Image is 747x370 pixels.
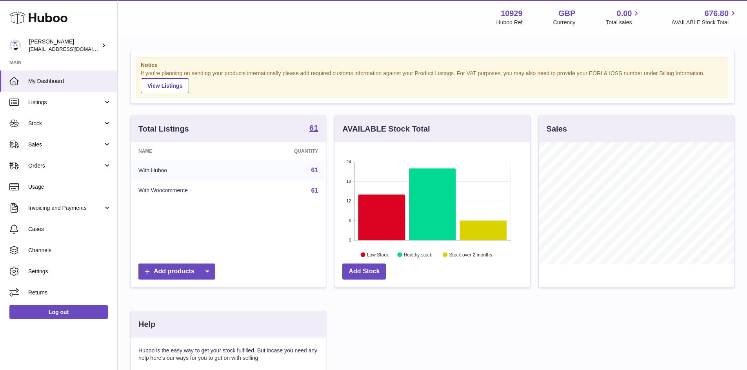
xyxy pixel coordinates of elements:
span: [EMAIL_ADDRESS][DOMAIN_NAME] [29,46,115,52]
td: With Huboo [131,160,252,180]
div: If you're planning on sending your products internationally please add required customs informati... [141,70,724,93]
span: Invoicing and Payments [28,204,103,212]
strong: 61 [309,124,318,132]
div: Huboo Ref [496,19,523,26]
th: Name [131,142,252,160]
span: Settings [28,268,111,275]
strong: 10929 [501,8,523,19]
span: Total sales [606,19,641,26]
h3: Help [138,319,155,330]
h3: Sales [547,124,567,134]
div: [PERSON_NAME] [29,38,100,53]
a: Add Stock [342,264,386,280]
p: Huboo is the easy way to get your stock fulfilled. But incase you need any help here's our ways f... [138,347,318,362]
a: View Listings [141,78,189,93]
a: 61 [311,167,318,173]
span: AVAILABLE Stock Total [671,19,738,26]
strong: Notice [141,61,724,69]
a: Add products [138,264,215,280]
h3: Total Listings [138,124,189,134]
span: Sales [28,141,103,148]
a: 61 [309,124,318,134]
h3: AVAILABLE Stock Total [342,124,430,134]
span: Stock [28,120,103,127]
img: internalAdmin-10929@internal.huboo.com [9,40,21,51]
text: 18 [347,179,351,184]
span: My Dashboard [28,78,111,85]
text: Low Stock [367,252,389,257]
div: Currency [553,19,576,26]
span: Cases [28,226,111,233]
th: Quantity [252,142,326,160]
span: Returns [28,289,111,296]
span: Usage [28,183,111,191]
text: 0 [349,238,351,242]
a: 61 [311,187,318,194]
text: Healthy stock [404,252,433,257]
text: 24 [347,159,351,164]
span: Channels [28,247,111,254]
a: 676.80 AVAILABLE Stock Total [671,8,738,26]
span: 676.80 [705,8,729,19]
span: Orders [28,162,103,170]
a: Log out [9,305,108,319]
span: Listings [28,99,103,106]
text: Stock over 2 months [449,252,492,257]
text: 6 [349,218,351,223]
a: 0.00 Total sales [606,8,641,26]
td: With Woocommerce [131,180,252,201]
text: 12 [347,199,351,203]
strong: GBP [558,8,575,19]
span: 0.00 [617,8,632,19]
